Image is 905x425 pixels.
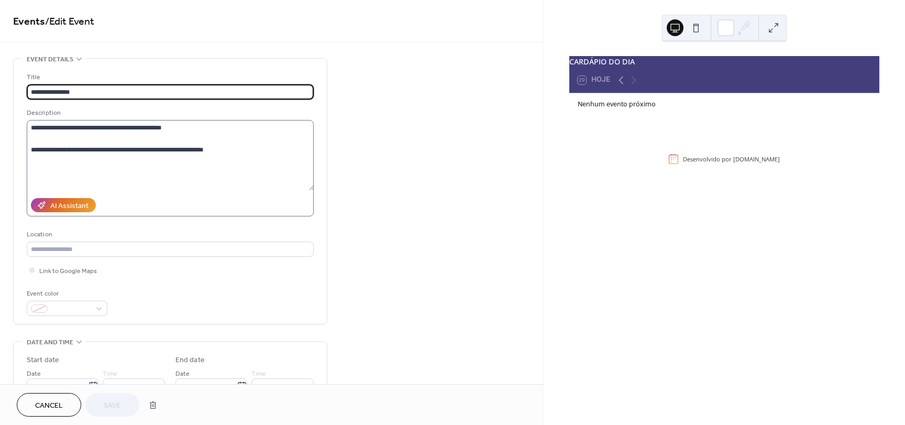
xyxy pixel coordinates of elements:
span: Date and time [27,337,73,348]
div: CARDÁPIO DO DIA [569,56,879,68]
a: [DOMAIN_NAME] [733,155,780,163]
div: Start date [27,355,59,366]
span: Date [175,368,190,379]
span: Link to Google Maps [39,266,97,277]
div: Description [27,107,312,118]
span: Date [27,368,41,379]
span: Time [251,368,266,379]
span: Time [103,368,117,379]
div: AI Assistant [50,201,89,212]
span: Event details [27,54,73,65]
div: Title [27,72,312,83]
div: Desenvolvido por [683,155,780,163]
button: Cancel [17,393,81,417]
div: End date [175,355,205,366]
a: Events [13,12,45,32]
span: Cancel [35,400,63,411]
button: AI Assistant [31,198,96,212]
div: Nenhum evento próximo [578,100,871,110]
div: Location [27,229,312,240]
div: Event color [27,288,105,299]
span: / Edit Event [45,12,94,32]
